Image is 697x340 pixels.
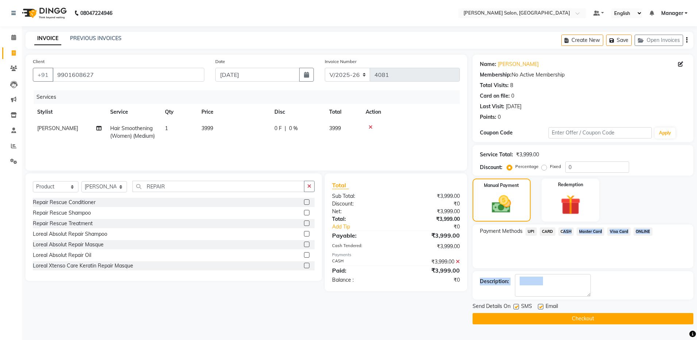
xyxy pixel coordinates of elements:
th: Service [106,104,161,120]
span: Payment Methods [480,227,523,235]
div: ₹0 [396,200,465,208]
div: Total Visits: [480,82,509,89]
div: CASH [327,258,396,266]
img: logo [19,3,69,23]
img: _gift.svg [554,192,587,217]
label: Date [215,58,225,65]
label: Invoice Number [325,58,357,65]
input: Search or Scan [132,181,304,192]
span: SMS [521,302,532,312]
span: Send Details On [473,302,511,312]
span: UPI [525,227,537,236]
div: ₹3,999.00 [396,231,465,240]
span: CASH [558,227,574,236]
div: 8 [510,82,513,89]
a: INVOICE [34,32,61,45]
span: | [285,125,286,132]
div: No Active Membership [480,71,686,79]
div: Loreal Xtenso Care Keratin Repair Masque [33,262,133,270]
a: [PERSON_NAME] [498,60,539,68]
span: Hair Smoothening (Women) (Medium) [110,125,155,139]
span: 1 [165,125,168,132]
th: Price [197,104,270,120]
span: 0 F [274,125,282,132]
th: Disc [270,104,325,120]
label: Redemption [558,181,583,188]
span: Master Card [577,227,604,236]
span: 0 % [289,125,298,132]
b: 08047224946 [80,3,112,23]
span: [PERSON_NAME] [37,125,78,132]
div: ₹3,999.00 [396,266,465,275]
div: Repair Rescue Conditioner [33,199,96,206]
input: Search by Name/Mobile/Email/Code [53,68,204,82]
button: Open Invoices [635,35,683,46]
div: ₹3,999.00 [396,192,465,200]
span: ONLINE [634,227,652,236]
div: 0 [511,92,514,100]
th: Qty [161,104,197,120]
span: Visa Card [607,227,631,236]
th: Action [361,104,460,120]
div: Loreal Absolut Repair Oil [33,251,91,259]
div: Sub Total: [327,192,396,200]
div: Payments [332,252,460,258]
th: Total [325,104,361,120]
div: ₹3,999.00 [396,215,465,223]
span: Manager [661,9,683,17]
input: Enter Offer / Coupon Code [548,127,651,138]
label: Fixed [550,163,561,170]
div: Last Visit: [480,103,504,110]
div: Points: [480,113,496,121]
button: +91 [33,68,53,82]
div: Loreal Absolut Repair Masque [33,241,104,249]
div: Services [34,90,465,104]
button: Apply [655,128,675,138]
div: 0 [498,113,501,121]
div: Discount: [327,200,396,208]
div: Net: [327,208,396,215]
div: ₹3,999.00 [396,208,465,215]
div: Description: [480,278,509,285]
a: Add Tip [327,223,408,231]
div: Service Total: [480,151,513,159]
th: Stylist [33,104,106,120]
div: Discount: [480,164,502,171]
div: ₹3,999.00 [396,243,465,250]
span: 3999 [201,125,213,132]
div: Payable: [327,231,396,240]
span: Total [332,181,349,189]
a: PREVIOUS INVOICES [70,35,122,42]
div: Total: [327,215,396,223]
div: ₹0 [396,276,465,284]
label: Client [33,58,45,65]
div: Repair Rescue Treatment [33,220,93,227]
div: Repair Rescue Shampoo [33,209,91,217]
label: Percentage [515,163,539,170]
div: ₹0 [408,223,465,231]
div: Membership: [480,71,512,79]
div: Coupon Code [480,129,548,137]
div: Card on file: [480,92,510,100]
div: Cash Tendered: [327,243,396,250]
img: _cash.svg [486,193,517,215]
div: [DATE] [506,103,521,110]
button: Checkout [473,313,693,324]
div: Name: [480,60,496,68]
span: 3999 [329,125,341,132]
span: Email [546,302,558,312]
label: Manual Payment [484,182,519,189]
div: Paid: [327,266,396,275]
div: Balance : [327,276,396,284]
div: ₹3,999.00 [396,258,465,266]
div: ₹3,999.00 [516,151,539,159]
button: Create New [561,35,603,46]
button: Save [606,35,632,46]
div: Loreal Absolut Repair Shampoo [33,230,107,238]
span: CARD [540,227,555,236]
